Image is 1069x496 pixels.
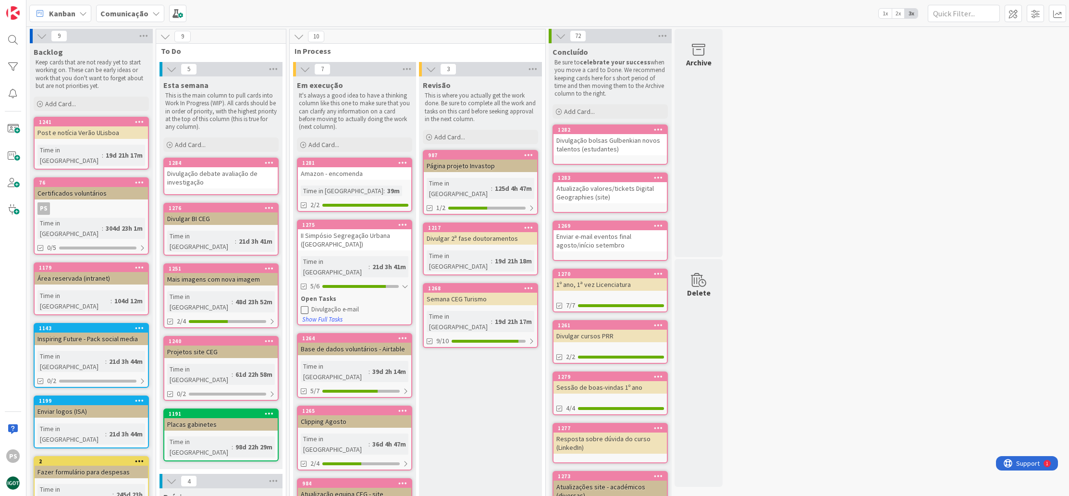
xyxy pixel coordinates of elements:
[35,397,148,405] div: 1199
[35,118,148,126] div: 1241
[553,125,667,134] div: 1282
[424,160,537,172] div: Página projeto Invastop
[6,476,20,490] img: avatar
[35,324,148,345] div: 1143Inspiring Future - Pack social media
[301,256,369,277] div: Time in [GEOGRAPHIC_DATA]
[553,173,668,213] a: 1283Atualização valores/tickets Digital Geographies (site)
[491,183,492,194] span: :
[181,63,197,75] span: 5
[164,273,278,285] div: Mais imagens com nova imagem
[233,442,275,452] div: 98d 22h 29m
[37,423,105,445] div: Time in [GEOGRAPHIC_DATA]
[492,256,534,266] div: 19d 21h 18m
[174,31,191,42] span: 9
[553,174,667,182] div: 1283
[39,458,148,465] div: 2
[553,372,667,394] div: 1279Sessão de boas-vindas 1º ano
[169,205,278,211] div: 1276
[298,415,411,428] div: Clipping Agosto
[553,174,667,203] div: 1283Atualização valores/tickets Digital Geographies (site)
[39,325,148,332] div: 1143
[553,125,667,155] div: 1282Divulgação bolsas Gulbenkian novos talentos (estudantes)
[491,256,492,266] span: :
[370,366,408,377] div: 39d 2h 14m
[308,31,324,42] span: 10
[558,271,667,277] div: 1270
[553,424,667,433] div: 1277
[164,159,278,188] div: 1284Divulgação debate avaliação de investigação
[553,221,668,261] a: 1269Enviar e-mail eventos final agosto/início setembro
[492,183,534,194] div: 125d 4h 47m
[298,334,411,343] div: 1264
[164,409,278,431] div: 1191Placas gabinetes
[35,272,148,285] div: Área reservada (intranet)
[164,159,278,167] div: 1284
[39,397,148,404] div: 1199
[370,439,408,449] div: 36d 4h 47m
[424,151,537,172] div: 987Página projeto Invastop
[553,182,667,203] div: Atualização valores/tickets Digital Geographies (site)
[164,409,278,418] div: 1191
[163,158,279,195] a: 1284Divulgação debate avaliação de investigação
[20,1,44,13] span: Support
[164,212,278,225] div: Divulgar BI CEG
[558,174,667,181] div: 1283
[553,320,668,364] a: 1261Divulgar cursos PRR2/2
[35,397,148,418] div: 1199Enviar logos (ISA)
[39,179,148,186] div: 76
[553,230,667,251] div: Enviar e-mail eventos final agosto/início setembro
[553,47,588,57] span: Concluído
[302,314,343,325] button: Show Full Tasks
[163,409,279,461] a: 1191Placas gabinetesTime in [GEOGRAPHIC_DATA]:98d 22h 29m
[37,290,111,311] div: Time in [GEOGRAPHIC_DATA]
[310,459,319,469] span: 2/4
[558,473,667,480] div: 1273
[299,92,410,131] p: It's always a good idea to have a thinking column like this one to make sure that you can clarify...
[35,263,148,285] div: 1179Área reservada (intranet)
[553,381,667,394] div: Sessão de boas-vindas 1º ano
[298,479,411,488] div: 984
[164,418,278,431] div: Placas gabinetes
[428,224,537,231] div: 1217
[564,107,595,116] span: Add Card...
[383,186,385,196] span: :
[553,372,667,381] div: 1279
[177,316,186,326] span: 2/4
[553,330,667,342] div: Divulgar cursos PRR
[298,167,411,180] div: Amazon - encomenda
[37,202,50,215] div: PS
[553,222,667,230] div: 1269
[566,403,575,413] span: 4/4
[298,159,411,167] div: 1281
[879,9,892,18] span: 1x
[423,223,538,275] a: 1217Divulgar 2ª fase doutoramentosTime in [GEOGRAPHIC_DATA]:19d 21h 18m
[39,264,148,271] div: 1179
[423,80,451,90] span: Revisão
[6,449,20,463] div: PS
[301,294,408,304] div: Open Tasks
[175,140,206,149] span: Add Card...
[37,145,102,166] div: Time in [GEOGRAPHIC_DATA]
[436,203,445,213] span: 1/2
[169,410,278,417] div: 1191
[301,434,369,455] div: Time in [GEOGRAPHIC_DATA]
[424,232,537,245] div: Divulgar 2ª fase doutoramentos
[35,457,148,478] div: 2Fazer formulário para despesas
[424,284,537,305] div: 1268Semana CEG Turismo
[553,423,668,463] a: 1277Resposta sobre dúvida do curso (LinkedIn)
[298,221,411,229] div: 1275
[558,373,667,380] div: 1279
[298,159,411,180] div: 1281Amazon - encomenda
[687,287,711,298] div: Delete
[301,186,383,196] div: Time in [GEOGRAPHIC_DATA]
[424,284,537,293] div: 1268
[553,134,667,155] div: Divulgação bolsas Gulbenkian novos talentos (estudantes)
[905,9,918,18] span: 3x
[232,442,233,452] span: :
[34,177,149,255] a: 76Certificados voluntáriosPSTime in [GEOGRAPHIC_DATA]:304d 23h 1m0/5
[163,80,209,90] span: Esta semana
[424,293,537,305] div: Semana CEG Turismo
[35,324,148,333] div: 1143
[553,222,667,251] div: 1269Enviar e-mail eventos final agosto/início setembro
[167,364,232,385] div: Time in [GEOGRAPHIC_DATA]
